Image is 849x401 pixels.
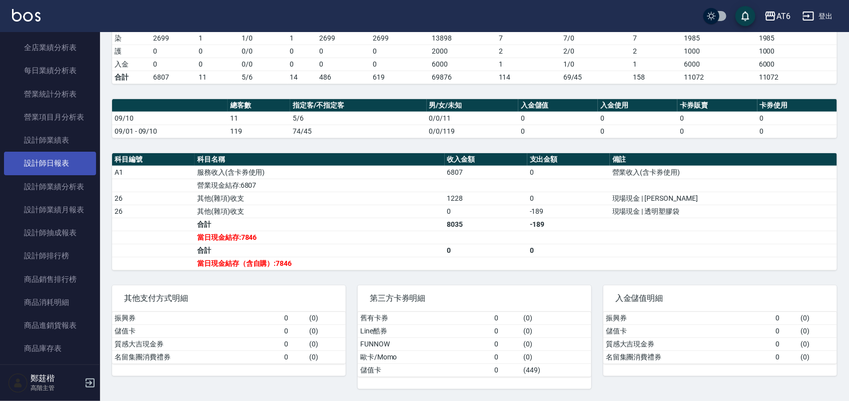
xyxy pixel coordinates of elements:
td: 1 [630,58,681,71]
td: 7 / 0 [561,32,630,45]
td: 1985 [681,32,756,45]
span: 其他支付方式明細 [124,293,334,303]
a: 設計師業績分析表 [4,175,96,198]
td: 0 [288,45,317,58]
td: 質感大吉現金券 [112,337,282,350]
td: 儲值卡 [358,363,492,376]
th: 男/女/未知 [427,99,518,112]
td: 其他(雜項)收支 [195,192,445,205]
td: 7 [496,32,561,45]
td: 歐卡/Momo [358,350,492,363]
button: 登出 [798,7,837,26]
td: ( 0 ) [798,337,837,350]
td: 0 / 0 [239,45,287,58]
th: 入金儲值 [518,99,598,112]
a: 商品進銷貨報表 [4,314,96,337]
a: 營業項目月分析表 [4,106,96,129]
a: 設計師排行榜 [4,244,96,267]
td: 0 [282,324,307,337]
span: 第三方卡券明細 [370,293,579,303]
td: 6807 [151,71,196,84]
p: 高階主管 [31,383,82,392]
td: 入金 [112,58,151,71]
td: ( 0 ) [521,312,591,325]
td: 0 / 0 [239,58,287,71]
a: 設計師抽成報表 [4,221,96,244]
td: 1 [288,32,317,45]
td: ( 0 ) [798,312,837,325]
td: 現場現金 | 透明塑膠袋 [610,205,837,218]
td: 2699 [151,32,196,45]
a: 設計師業績月報表 [4,198,96,221]
td: 09/01 - 09/10 [112,125,228,138]
a: 設計師業績表 [4,129,96,152]
td: 0 [527,166,610,179]
img: Person [8,373,28,393]
a: 商品銷售排行榜 [4,268,96,291]
td: 0/0/119 [427,125,518,138]
td: 0 [773,337,798,350]
td: 114 [496,71,561,84]
td: 11072 [681,71,756,84]
td: ( 0 ) [798,350,837,363]
td: 158 [630,71,681,84]
td: 1 / 0 [239,32,287,45]
a: 商品消耗明細 [4,291,96,314]
td: 619 [370,71,429,84]
td: 0 [757,125,837,138]
td: ( 0 ) [521,337,591,350]
th: 入金使用 [598,99,677,112]
td: 當日現金結存:7846 [195,231,445,244]
th: 支出金額 [527,153,610,166]
td: 486 [317,71,371,84]
th: 科目名稱 [195,153,445,166]
th: 收入金額 [445,153,527,166]
button: save [735,6,755,26]
td: ( 0 ) [798,324,837,337]
th: 指定客/不指定客 [290,99,427,112]
td: 0 [757,112,837,125]
td: 0 [492,324,521,337]
td: 11 [196,71,239,84]
td: 當日現金結存（含自購）:7846 [195,257,445,270]
td: 0 [677,125,757,138]
table: a dense table [358,312,591,377]
td: 2000 [429,45,496,58]
td: 0 [492,363,521,376]
td: 1000 [756,45,837,58]
td: 6000 [429,58,496,71]
td: 69876 [429,71,496,84]
td: 0 [196,58,239,71]
td: 現場現金 | [PERSON_NAME] [610,192,837,205]
td: 0 [492,337,521,350]
td: 0 [151,58,196,71]
td: 7 [630,32,681,45]
td: Line酷券 [358,324,492,337]
td: FUNNOW [358,337,492,350]
td: 2699 [317,32,371,45]
th: 科目編號 [112,153,195,166]
td: ( 0 ) [307,350,346,363]
td: 26 [112,192,195,205]
h5: 鄭莛楷 [31,373,82,383]
td: 1 [496,58,561,71]
td: 0 [370,58,429,71]
td: 11072 [756,71,837,84]
td: 0 [282,337,307,350]
td: 合計 [112,71,151,84]
td: 74/45 [290,125,427,138]
td: 1 [196,32,239,45]
td: 11 [228,112,290,125]
td: ( 0 ) [307,312,346,325]
td: 14 [288,71,317,84]
td: 合計 [195,218,445,231]
th: 卡券使用 [757,99,837,112]
td: 0 [445,205,527,218]
td: 儲值卡 [112,324,282,337]
td: ( 449 ) [521,363,591,376]
a: 商品庫存盤點表 [4,360,96,383]
th: 卡券販賣 [677,99,757,112]
a: 營業統計分析表 [4,83,96,106]
td: 119 [228,125,290,138]
table: a dense table [112,99,837,138]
